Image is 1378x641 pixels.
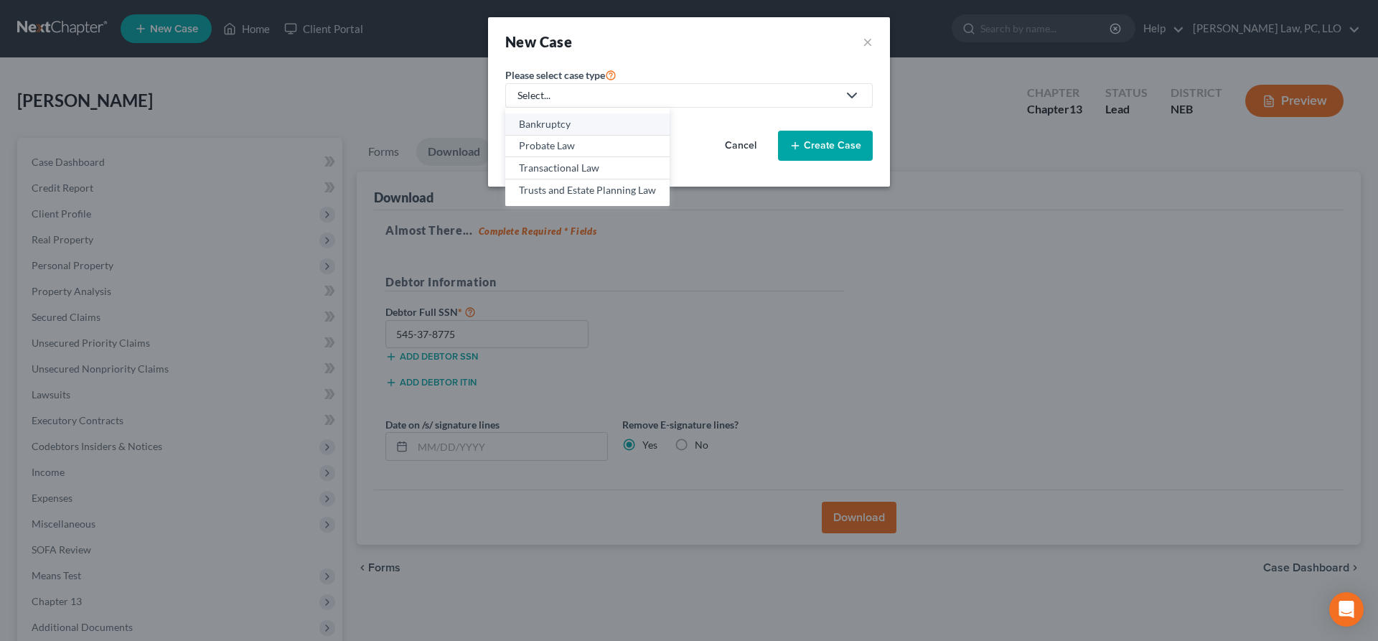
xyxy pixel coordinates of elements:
[519,161,656,175] div: Transactional Law
[505,136,670,158] a: Probate Law
[517,88,838,103] div: Select...
[778,131,873,161] button: Create Case
[505,113,670,136] a: Bankruptcy
[519,139,656,153] div: Probate Law
[505,33,572,50] strong: New Case
[709,131,772,160] button: Cancel
[505,157,670,179] a: Transactional Law
[1329,592,1364,627] div: Open Intercom Messenger
[863,32,873,52] button: ×
[519,183,656,197] div: Trusts and Estate Planning Law
[505,69,605,81] span: Please select case type
[519,117,656,131] div: Bankruptcy
[505,179,670,201] a: Trusts and Estate Planning Law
